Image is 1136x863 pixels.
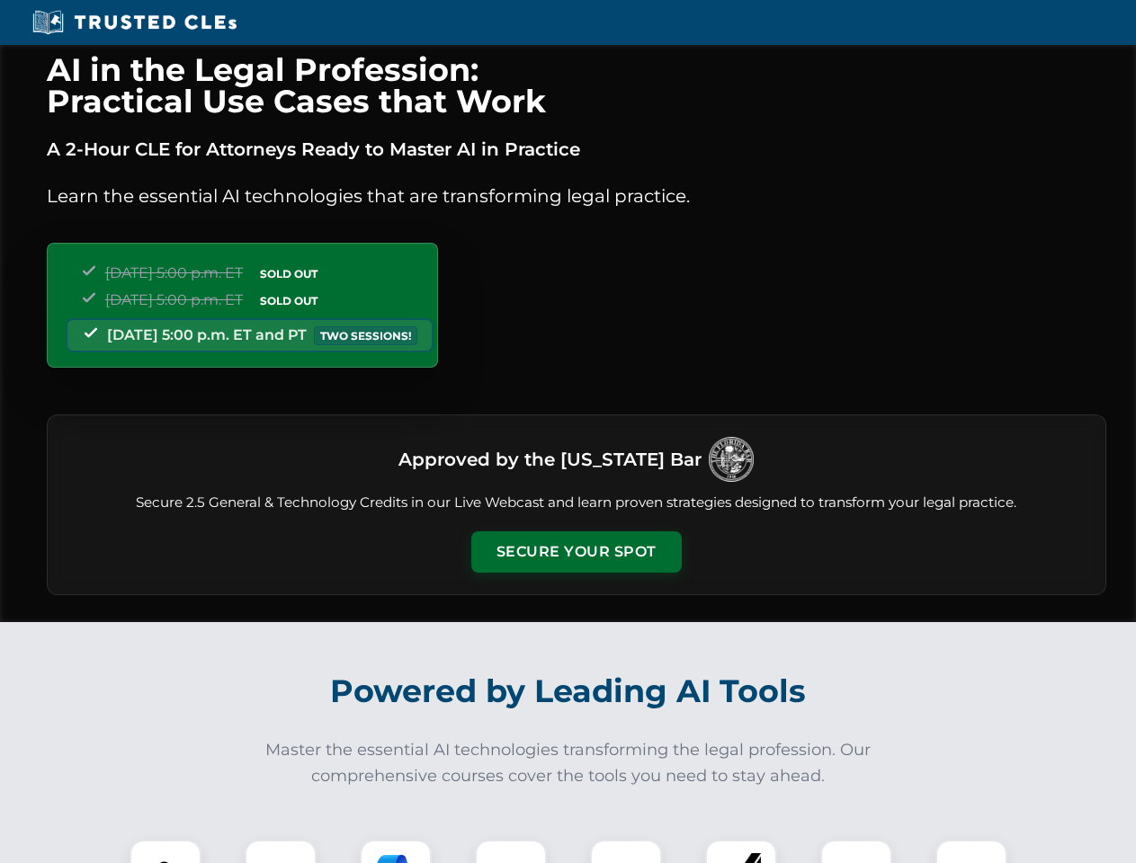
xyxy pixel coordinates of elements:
p: A 2-Hour CLE for Attorneys Ready to Master AI in Practice [47,135,1106,164]
h1: AI in the Legal Profession: Practical Use Cases that Work [47,54,1106,117]
p: Secure 2.5 General & Technology Credits in our Live Webcast and learn proven strategies designed ... [69,493,1084,513]
h2: Powered by Leading AI Tools [70,660,1067,723]
img: Logo [709,437,754,482]
span: SOLD OUT [254,264,324,283]
h3: Approved by the [US_STATE] Bar [398,443,702,476]
p: Master the essential AI technologies transforming the legal profession. Our comprehensive courses... [254,737,883,789]
span: SOLD OUT [254,291,324,310]
span: [DATE] 5:00 p.m. ET [105,264,243,281]
button: Secure Your Spot [471,531,682,573]
p: Learn the essential AI technologies that are transforming legal practice. [47,182,1106,210]
span: [DATE] 5:00 p.m. ET [105,291,243,308]
img: Trusted CLEs [27,9,242,36]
